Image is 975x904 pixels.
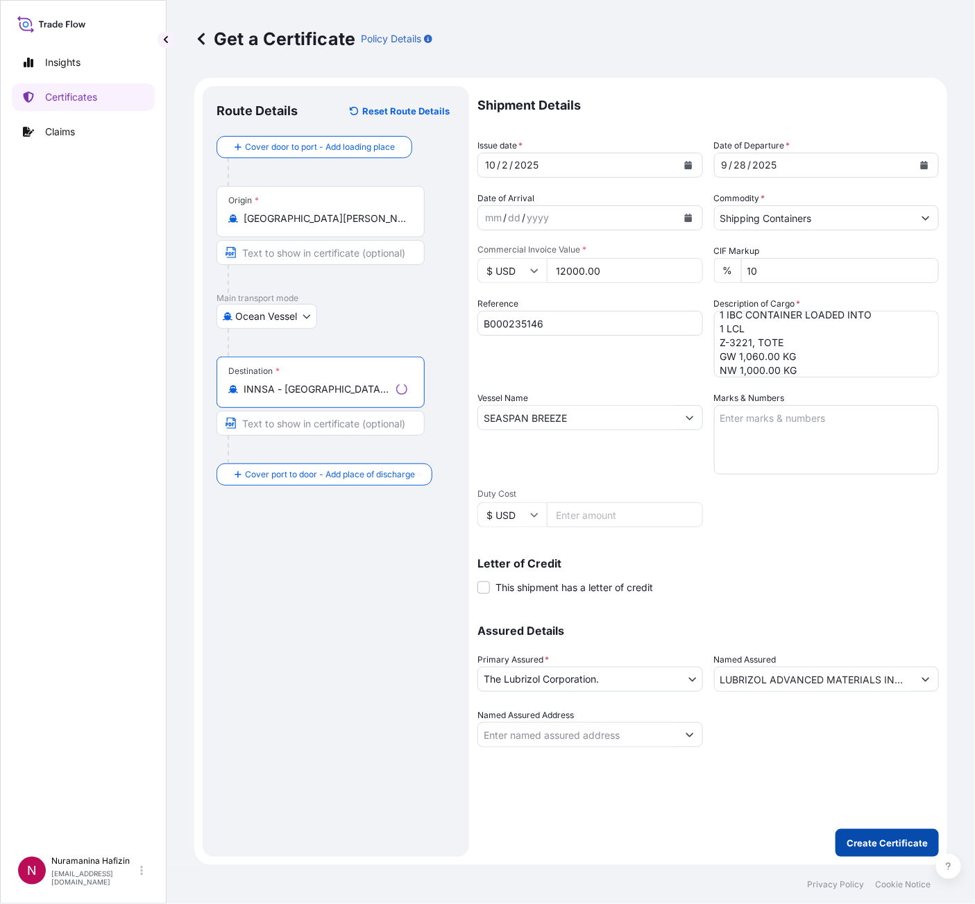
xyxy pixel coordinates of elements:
[522,210,525,226] div: /
[720,157,729,173] div: month,
[729,157,733,173] div: /
[913,667,938,692] button: Show suggestions
[477,297,518,311] label: Reference
[477,653,549,667] span: Primary Assured
[217,304,317,329] button: Select transport
[12,83,155,111] a: Certificates
[477,244,703,255] span: Commercial Invoice Value
[217,103,298,119] p: Route Details
[714,244,760,258] label: CIF Markup
[507,210,522,226] div: day,
[12,118,155,146] a: Claims
[807,879,864,890] a: Privacy Policy
[228,366,280,377] div: Destination
[217,240,425,265] input: Text to appear on certificate
[484,210,503,226] div: month,
[913,205,938,230] button: Show suggestions
[875,879,931,890] a: Cookie Notice
[497,157,500,173] div: /
[244,212,407,225] input: Origin
[714,139,790,153] span: Date of Departure
[477,311,703,336] input: Enter booking reference
[547,258,703,283] input: Enter amount
[484,157,497,173] div: month,
[45,56,80,69] p: Insights
[503,210,507,226] div: /
[194,28,355,50] p: Get a Certificate
[477,391,528,405] label: Vessel Name
[27,864,37,878] span: N
[741,258,940,283] input: Enter percentage between 0 and 24%
[51,855,137,867] p: Nuramanina Hafizin
[477,86,939,125] p: Shipment Details
[12,49,155,76] a: Insights
[733,157,748,173] div: day,
[500,157,509,173] div: day,
[677,207,700,229] button: Calendar
[836,829,939,857] button: Create Certificate
[752,157,779,173] div: year,
[228,195,259,206] div: Origin
[847,836,928,850] p: Create Certificate
[714,297,801,311] label: Description of Cargo
[477,558,939,569] p: Letter of Credit
[477,667,703,692] button: The Lubrizol Corporation.
[525,210,550,226] div: year,
[513,157,540,173] div: year,
[547,502,703,527] input: Enter amount
[477,139,523,153] span: Issue date
[478,405,677,430] input: Type to search vessel name or IMO
[362,104,450,118] p: Reset Route Details
[714,391,785,405] label: Marks & Numbers
[396,384,407,395] div: Loading
[478,722,677,747] input: Named Assured Address
[484,672,599,686] span: The Lubrizol Corporation.
[235,309,297,323] span: Ocean Vessel
[217,411,425,436] input: Text to appear on certificate
[714,653,777,667] label: Named Assured
[217,136,412,158] button: Cover door to port - Add loading place
[217,463,432,486] button: Cover port to door - Add place of discharge
[477,625,939,636] p: Assured Details
[714,258,741,283] div: %
[244,382,391,396] input: Destination
[477,191,534,205] span: Date of Arrival
[913,154,935,176] button: Calendar
[677,722,702,747] button: Show suggestions
[477,708,574,722] label: Named Assured Address
[715,667,914,692] input: Assured Name
[343,100,455,122] button: Reset Route Details
[748,157,752,173] div: /
[677,154,700,176] button: Calendar
[361,32,421,46] p: Policy Details
[51,869,137,886] p: [EMAIL_ADDRESS][DOMAIN_NAME]
[245,468,415,481] span: Cover port to door - Add place of discharge
[677,405,702,430] button: Show suggestions
[245,140,395,154] span: Cover door to port - Add loading place
[495,581,653,595] span: This shipment has a letter of credit
[217,293,455,304] p: Main transport mode
[715,205,914,230] input: Type to search commodity
[45,125,75,139] p: Claims
[45,90,97,104] p: Certificates
[714,191,765,205] label: Commodity
[509,157,513,173] div: /
[477,488,703,500] span: Duty Cost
